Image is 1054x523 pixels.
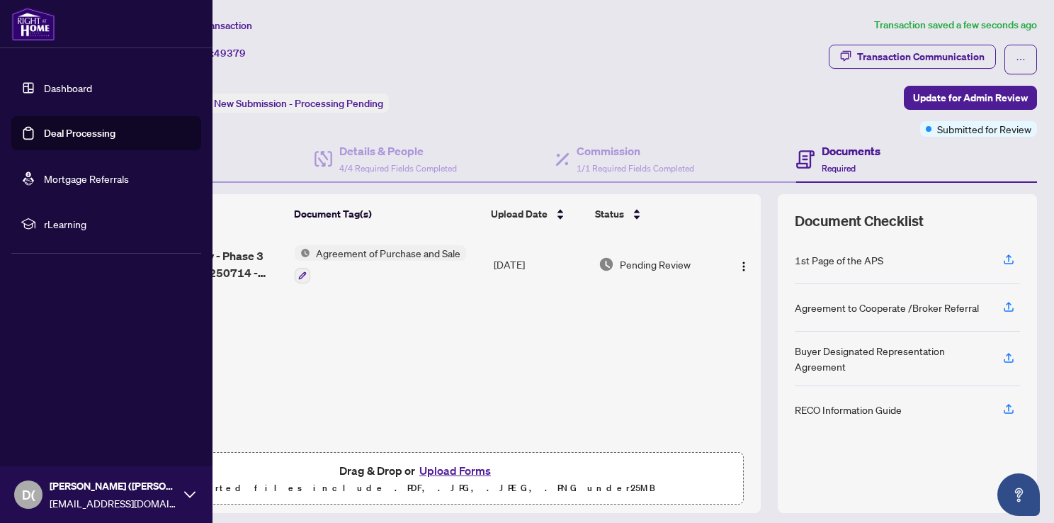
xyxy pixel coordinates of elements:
button: Open asap [997,473,1040,516]
span: ellipsis [1016,55,1026,64]
div: RECO Information Guide [795,402,902,417]
img: Status Icon [295,245,310,261]
span: rLearning [44,216,191,232]
span: Submitted for Review [937,121,1031,137]
a: Dashboard [44,81,92,94]
span: Pending Review [620,257,691,272]
img: Document Status [599,257,614,272]
span: 1/1 Required Fields Completed [577,163,694,174]
div: Buyer Designated Representation Agreement [795,343,986,374]
button: Logo [732,253,755,276]
a: Deal Processing [44,127,115,140]
span: Drag & Drop or [339,461,495,480]
span: Agreement of Purchase and Sale [310,245,466,261]
th: Upload Date [485,194,589,234]
span: [PERSON_NAME] ([PERSON_NAME] [50,478,177,494]
span: Required [822,163,856,174]
article: Transaction saved a few seconds ago [874,17,1037,33]
th: Status [589,194,720,234]
span: 49379 [214,47,246,60]
button: Status IconAgreement of Purchase and Sale [295,245,466,283]
span: D( [22,485,35,505]
span: 4/4 Required Fields Completed [339,163,457,174]
div: 1st Page of the APS [795,252,883,268]
div: Status: [176,94,389,113]
h4: Documents [822,142,880,159]
span: Document Checklist [795,211,924,231]
span: View Transaction [176,19,252,32]
a: Mortgage Referrals [44,172,129,185]
button: Transaction Communication [829,45,996,69]
button: Update for Admin Review [904,86,1037,110]
th: Document Tag(s) [288,194,485,234]
button: Upload Forms [415,461,495,480]
p: Supported files include .PDF, .JPG, .JPEG, .PNG under 25 MB [100,480,735,497]
span: Update for Admin Review [913,86,1028,109]
span: Drag & Drop orUpload FormsSupported files include .PDF, .JPG, .JPEG, .PNG under25MB [91,453,743,505]
span: Upload Date [491,206,548,222]
div: Transaction Communication [857,45,985,68]
img: logo [11,7,55,41]
h4: Commission [577,142,694,159]
div: Agreement to Cooperate /Broker Referral [795,300,979,315]
td: [DATE] [488,234,593,295]
span: Status [595,206,624,222]
h4: Details & People [339,142,457,159]
img: Logo [738,261,749,272]
span: [EMAIL_ADDRESS][DOMAIN_NAME] [50,495,177,511]
span: New Submission - Processing Pending [214,97,383,110]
